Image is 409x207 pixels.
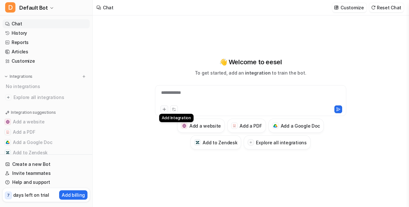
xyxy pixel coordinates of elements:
img: Add a Google Doc [6,140,10,144]
p: Customize [341,4,364,11]
button: Add to ZendeskAdd to Zendesk [3,148,90,158]
span: Explore all integrations [14,92,87,103]
h3: Add a PDF [240,122,262,129]
a: History [3,29,90,38]
span: D [5,2,15,13]
img: explore all integrations [5,94,12,101]
p: days left on trial [13,192,49,198]
img: Add a PDF [232,124,237,128]
button: Reset Chat [369,3,404,12]
a: Customize [3,57,90,66]
div: Chat [103,4,114,11]
button: Integrations [3,73,34,80]
img: menu_add.svg [82,74,86,79]
img: expand menu [4,74,8,79]
p: To get started, add an to train the bot. [195,69,306,76]
img: Add a website [6,120,10,124]
span: integration [245,70,270,76]
button: Explore all integrations [244,135,310,149]
div: No integrations [4,81,90,92]
h3: Add a website [189,122,221,129]
a: Explore all integrations [3,93,90,102]
a: Invite teammates [3,169,90,178]
h3: Add a Google Doc [281,122,320,129]
a: Create a new Bot [3,160,90,169]
p: Integration suggestions [11,110,56,115]
button: Add a PDFAdd a PDF [227,119,266,133]
img: customize [334,5,339,10]
p: 7 [7,193,10,198]
button: Add a websiteAdd a website [3,117,90,127]
button: Add a websiteAdd a website [177,119,225,133]
img: Add a website [182,124,186,128]
a: Reports [3,38,90,47]
a: Chat [3,19,90,28]
button: Add a Google DocAdd a Google Doc [268,119,324,133]
img: Add to Zendesk [195,140,200,145]
img: Add a PDF [6,130,10,134]
button: Customize [332,3,366,12]
img: Add a Google Doc [273,124,277,128]
button: Add a PDFAdd a PDF [3,127,90,137]
p: 👋 Welcome to eesel [219,57,282,67]
img: Add to Zendesk [6,151,10,155]
h3: Add to Zendesk [203,139,237,146]
button: Add billing [59,190,87,200]
p: Integrations [10,74,32,79]
a: Help and support [3,178,90,187]
button: Add to ZendeskAdd to Zendesk [190,135,241,149]
a: Articles [3,47,90,56]
button: Add a Google DocAdd a Google Doc [3,137,90,148]
span: Default Bot [19,3,48,12]
h3: Explore all integrations [256,139,306,146]
p: Add billing [62,192,85,198]
img: reset [371,5,376,10]
div: Add Integration [159,114,194,122]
